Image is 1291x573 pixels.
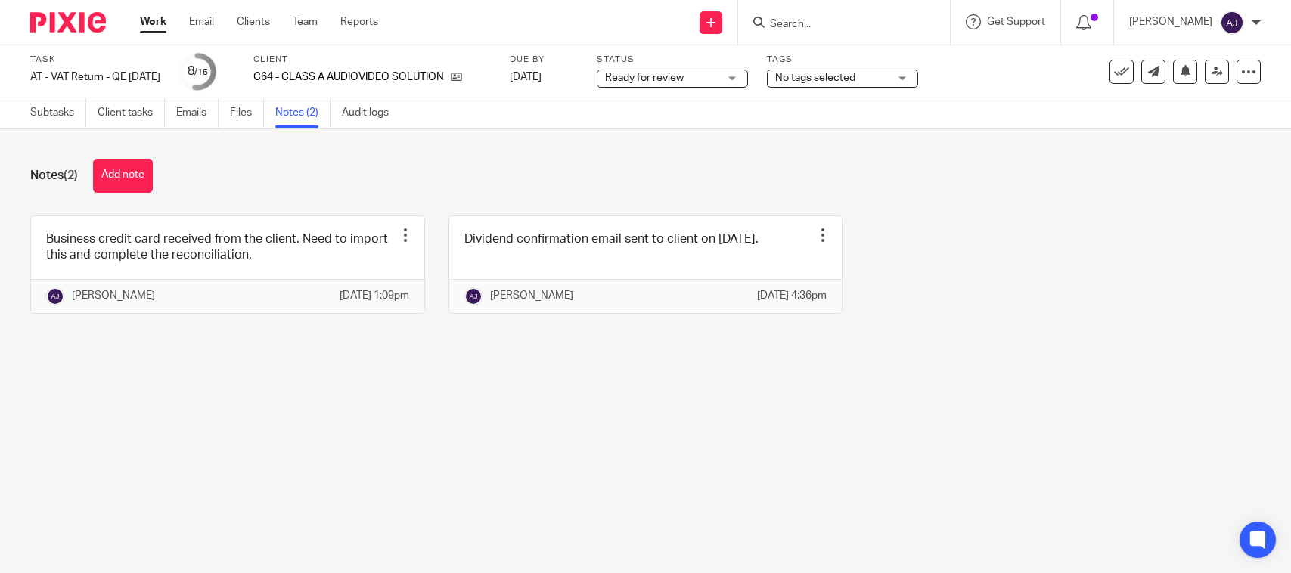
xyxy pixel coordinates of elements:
a: Subtasks [30,98,86,128]
img: svg%3E [46,287,64,305]
label: Task [30,54,160,66]
a: Work [140,14,166,29]
a: Email [189,14,214,29]
p: [PERSON_NAME] [72,288,155,303]
a: Notes (2) [275,98,331,128]
a: Team [293,14,318,29]
label: Client [253,54,491,66]
h1: Notes [30,168,78,184]
input: Search [768,18,905,32]
a: Files [230,98,264,128]
label: Due by [510,54,578,66]
img: svg%3E [1220,11,1244,35]
p: [PERSON_NAME] [490,288,573,303]
img: svg%3E [464,287,483,305]
a: Clients [237,14,270,29]
div: 8 [188,63,208,80]
p: [PERSON_NAME] [1129,14,1212,29]
img: Pixie [30,12,106,33]
span: [DATE] [510,72,542,82]
a: Audit logs [342,98,400,128]
p: [DATE] 1:09pm [340,288,409,303]
label: Status [597,54,748,66]
span: (2) [64,169,78,181]
a: Emails [176,98,219,128]
span: No tags selected [775,73,855,83]
p: C64 - CLASS A AUDIOVIDEO SOLUTIONS LTD [253,70,443,85]
p: [DATE] 4:36pm [757,288,827,303]
small: /15 [194,68,208,76]
a: Reports [340,14,378,29]
a: Client tasks [98,98,165,128]
span: Get Support [987,17,1045,27]
div: AT - VAT Return - QE [DATE] [30,70,160,85]
div: AT - VAT Return - QE 31-08-2025 [30,70,160,85]
label: Tags [767,54,918,66]
span: Ready for review [605,73,684,83]
button: Add note [93,159,153,193]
